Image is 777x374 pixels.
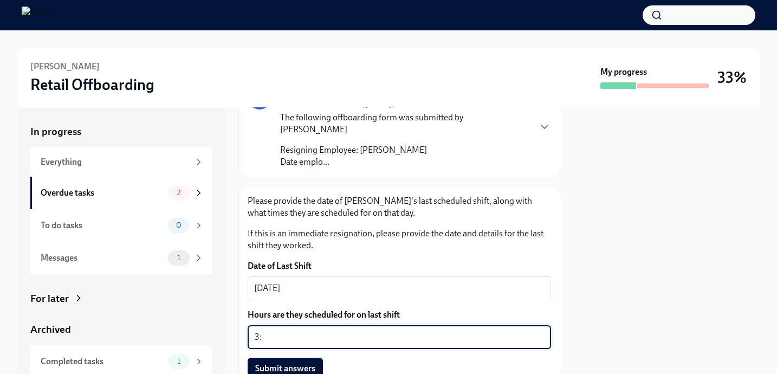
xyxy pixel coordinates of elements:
p: Please provide the date of [PERSON_NAME]'s last scheduled shift, along with what times they are s... [248,195,551,219]
a: For later [30,292,212,306]
span: Submit answers [255,363,315,374]
p: The following offboarding form was submitted by [PERSON_NAME] [280,112,529,136]
textarea: 3:0 [254,331,545,344]
h3: 33% [717,68,747,87]
strong: My progress [600,66,647,78]
div: Completed tasks [41,356,164,367]
span: 0 [170,221,188,229]
a: Everything [30,147,212,177]
img: Rothy's [22,7,58,24]
label: Date of Last Shift [248,260,551,272]
p: If this is an immediate resignation, please provide the date and details for the last shift they ... [248,228,551,252]
span: 1 [171,254,187,262]
label: Hours are they scheduled for on last shift [248,309,551,321]
div: Overdue tasks [41,187,164,199]
a: To do tasks0 [30,209,212,242]
h6: [PERSON_NAME] [30,61,100,73]
a: Archived [30,323,212,337]
span: 1 [171,357,187,365]
div: For later [30,292,69,306]
p: Resigning Employee: [PERSON_NAME] Date emplo... [280,144,529,168]
div: Everything [41,156,190,168]
a: Messages1 [30,242,212,274]
div: Messages [41,252,164,264]
span: 2 [170,189,187,197]
h3: Retail Offboarding [30,75,154,94]
a: Overdue tasks2 [30,177,212,209]
div: To do tasks [41,220,164,231]
textarea: [DATE] [254,282,545,295]
a: In progress [30,125,212,139]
